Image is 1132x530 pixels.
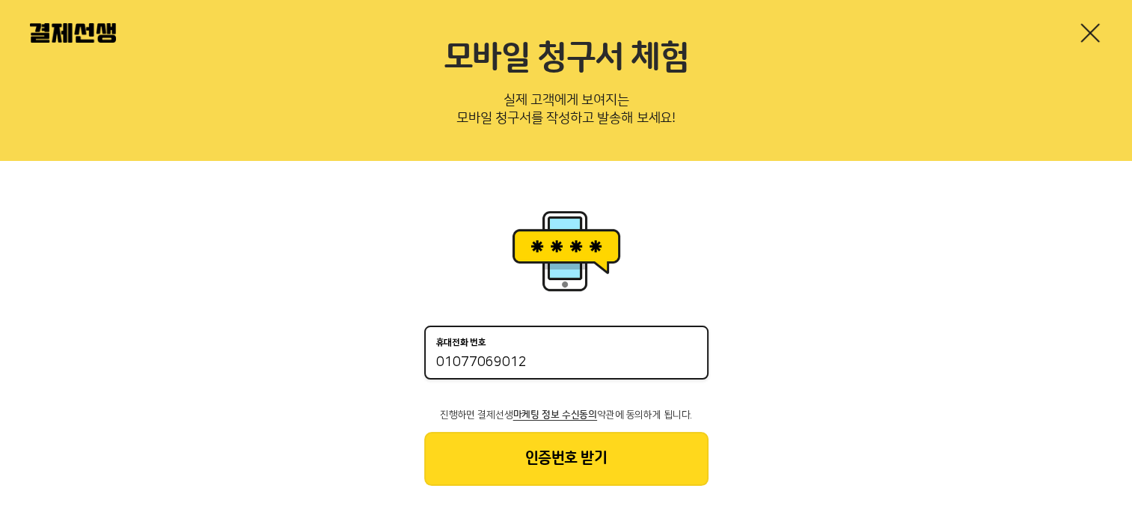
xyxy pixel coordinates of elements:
[436,354,697,372] input: 휴대전화 번호
[30,88,1102,137] p: 실제 고객에게 보여지는 모바일 청구서를 작성하고 발송해 보세요!
[424,409,709,420] p: 진행하면 결제선생 약관에 동의하게 됩니다.
[436,338,486,348] p: 휴대전화 번호
[30,23,116,43] img: 결제선생
[513,409,597,420] span: 마케팅 정보 수신동의
[424,432,709,486] button: 인증번호 받기
[507,206,626,296] img: 휴대폰인증 이미지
